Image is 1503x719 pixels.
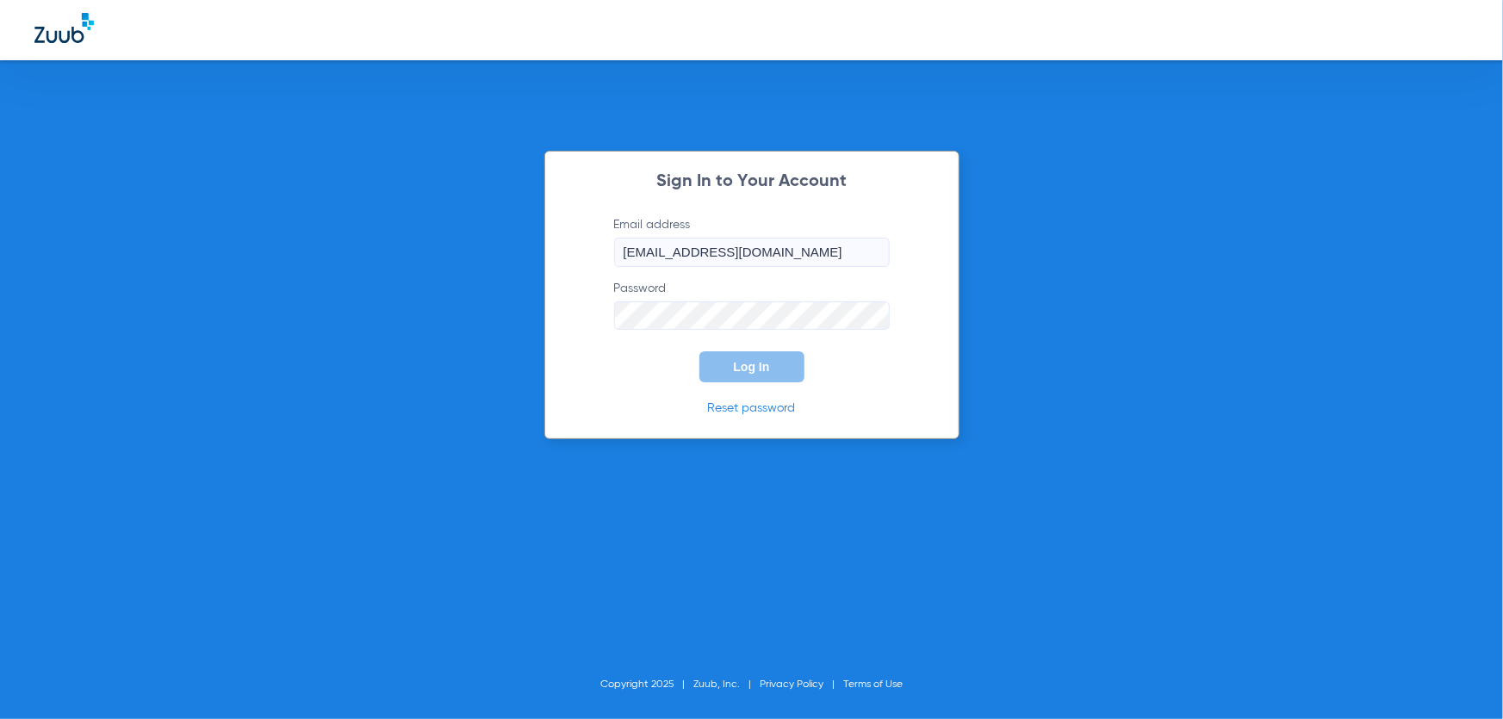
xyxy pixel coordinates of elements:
input: Password [614,301,890,331]
li: Zuub, Inc. [693,676,760,693]
span: Log In [734,360,770,374]
label: Email address [614,216,890,267]
button: Log In [699,351,804,382]
h2: Sign In to Your Account [588,173,916,190]
img: Zuub Logo [34,13,94,43]
iframe: Chat Widget [1417,636,1503,719]
a: Terms of Use [843,679,903,690]
li: Copyright 2025 [600,676,693,693]
a: Reset password [708,402,796,414]
input: Email address [614,238,890,267]
a: Privacy Policy [760,679,823,690]
label: Password [614,280,890,331]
